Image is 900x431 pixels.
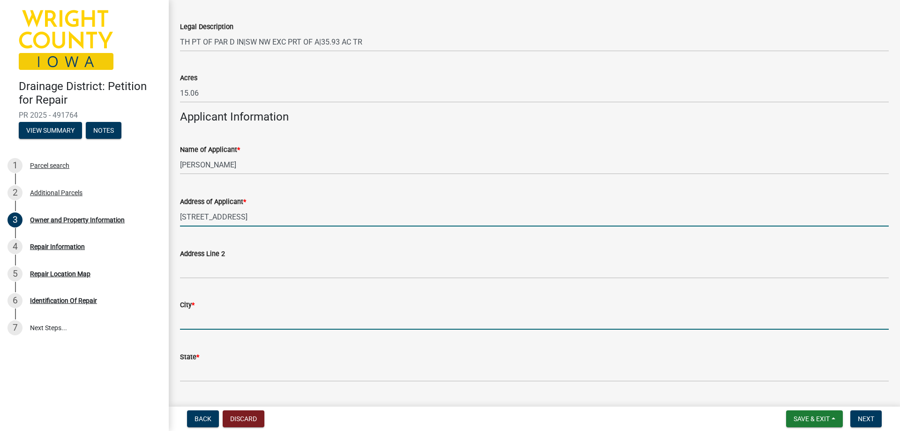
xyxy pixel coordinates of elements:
[19,122,82,139] button: View Summary
[86,122,121,139] button: Notes
[786,410,843,427] button: Save & Exit
[7,293,22,308] div: 6
[794,415,830,423] span: Save & Exit
[19,80,161,107] h4: Drainage District: Petition for Repair
[7,320,22,335] div: 7
[180,147,240,153] label: Name of Applicant
[180,110,889,124] h4: Applicant Information
[195,415,211,423] span: Back
[30,297,97,304] div: Identification Of Repair
[7,239,22,254] div: 4
[850,410,882,427] button: Next
[187,410,219,427] button: Back
[180,354,199,361] label: State
[19,111,150,120] span: PR 2025 - 491764
[19,10,113,70] img: Wright County, Iowa
[180,251,225,257] label: Address Line 2
[180,24,233,30] label: Legal Description
[7,266,22,281] div: 5
[30,189,82,196] div: Additional Parcels
[223,410,264,427] button: Discard
[86,127,121,135] wm-modal-confirm: Notes
[19,127,82,135] wm-modal-confirm: Summary
[30,271,90,277] div: Repair Location Map
[7,212,22,227] div: 3
[180,199,246,205] label: Address of Applicant
[7,158,22,173] div: 1
[180,75,197,82] label: Acres
[7,185,22,200] div: 2
[30,217,125,223] div: Owner and Property Information
[30,162,69,169] div: Parcel search
[30,243,85,250] div: Repair Information
[180,302,195,309] label: City
[858,415,874,423] span: Next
